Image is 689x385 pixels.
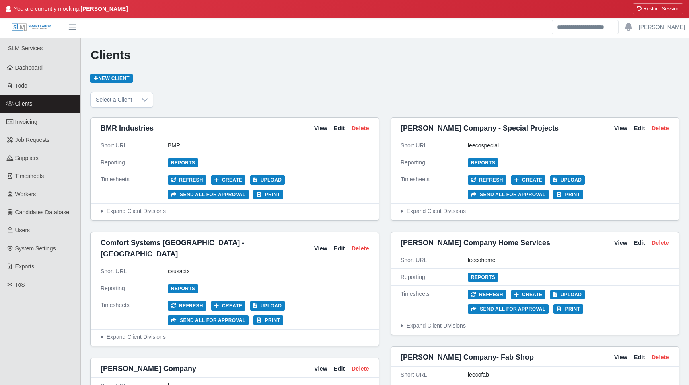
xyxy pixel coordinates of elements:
[634,124,645,133] a: Edit
[334,124,345,133] a: Edit
[211,301,246,311] button: Create
[552,20,619,34] input: Search
[90,74,133,83] a: New Client
[15,82,27,89] span: Todo
[652,124,669,133] a: Delete
[614,353,627,362] a: View
[15,227,30,233] span: Users
[352,365,369,373] a: Delete
[253,315,283,325] button: Print
[314,124,327,133] a: View
[15,173,44,179] span: Timesheets
[15,64,43,71] span: Dashboard
[511,175,546,185] button: Create
[168,190,249,199] button: Send all for approval
[468,371,669,379] div: leecofab
[15,119,37,125] span: Invoicing
[15,137,50,143] span: Job Requests
[614,239,627,247] a: View
[401,273,468,281] div: Reporting
[468,256,669,264] div: leecohome
[468,190,549,199] button: Send all for approval
[250,175,285,185] button: Upload
[168,158,198,167] a: Reports
[401,256,468,264] div: Short URL
[168,267,369,276] div: csusactx
[553,304,583,314] button: Print
[8,45,43,51] span: SLM Services
[401,207,669,215] summary: Expand Client Divisions
[250,301,285,311] button: Upload
[101,207,369,215] summary: Expand Client Divisions
[168,315,249,325] button: Send all for approval
[401,158,468,167] div: Reporting
[468,304,549,314] button: Send all for approval
[550,290,585,299] button: Upload
[101,123,154,134] span: BMR Industries
[211,175,246,185] button: Create
[168,175,206,185] button: Refresh
[80,6,128,12] strong: [PERSON_NAME]
[401,322,669,330] summary: Expand Client Divisions
[90,48,679,62] h1: Clients
[15,245,56,252] span: System Settings
[168,301,206,311] button: Refresh
[633,3,683,14] button: Restore Session
[334,365,345,373] a: Edit
[468,158,498,167] a: Reports
[101,158,168,167] div: Reporting
[468,175,506,185] button: Refresh
[101,363,196,374] span: [PERSON_NAME] Company
[401,123,559,134] span: [PERSON_NAME] Company - Special Projects
[401,237,550,248] span: [PERSON_NAME] Company Home Services
[334,244,345,253] a: Edit
[14,5,128,13] span: You are currently mocking:
[401,371,468,379] div: Short URL
[352,244,369,253] a: Delete
[101,284,168,293] div: Reporting
[101,237,314,260] span: Comfort Systems [GEOGRAPHIC_DATA] - [GEOGRAPHIC_DATA]
[401,141,468,150] div: Short URL
[15,209,70,215] span: Candidates Database
[511,290,546,299] button: Create
[468,141,669,150] div: leecospecial
[15,281,25,288] span: ToS
[101,333,369,341] summary: Expand Client Divisions
[11,23,51,32] img: SLM Logo
[101,141,168,150] div: Short URL
[634,239,645,247] a: Edit
[253,190,283,199] button: Print
[101,175,168,199] div: Timesheets
[639,23,685,31] a: [PERSON_NAME]
[550,175,585,185] button: Upload
[652,353,669,362] a: Delete
[634,353,645,362] a: Edit
[168,141,369,150] div: BMR
[15,191,36,197] span: Workers
[314,244,327,253] a: View
[101,267,168,276] div: Short URL
[15,100,33,107] span: Clients
[401,175,468,199] div: Timesheets
[468,290,506,299] button: Refresh
[314,365,327,373] a: View
[401,290,468,314] div: Timesheets
[468,273,498,282] a: Reports
[15,263,34,270] span: Exports
[401,352,534,363] span: [PERSON_NAME] Company- Fab Shop
[168,284,198,293] a: Reports
[91,92,137,107] span: Select a Client
[652,239,669,247] a: Delete
[352,124,369,133] a: Delete
[15,155,39,161] span: Suppliers
[553,190,583,199] button: Print
[101,301,168,325] div: Timesheets
[614,124,627,133] a: View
